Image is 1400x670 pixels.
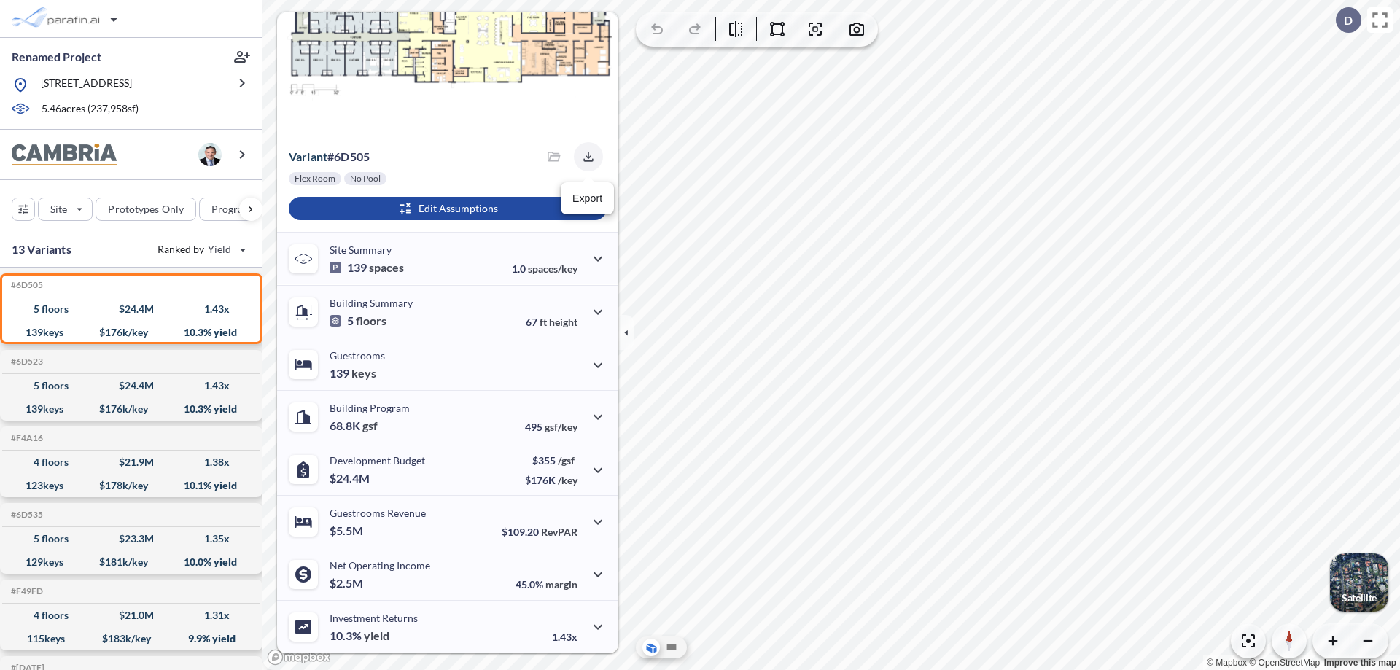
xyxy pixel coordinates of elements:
[12,49,101,65] p: Renamed Project
[350,173,381,184] p: No Pool
[549,316,577,328] span: height
[96,198,196,221] button: Prototypes Only
[552,631,577,643] p: 1.43x
[208,242,232,257] span: Yield
[1330,553,1388,612] button: Switcher ImageSatellite
[525,454,577,467] p: $355
[572,191,602,206] p: Export
[526,316,577,328] p: 67
[8,586,43,596] h5: Click to copy the code
[38,198,93,221] button: Site
[330,576,365,591] p: $2.5M
[1330,553,1388,612] img: Switcher Image
[289,149,370,164] p: # 6d505
[330,454,425,467] p: Development Budget
[558,454,575,467] span: /gsf
[516,578,577,591] p: 45.0%
[525,474,577,486] p: $176K
[351,366,376,381] span: keys
[540,316,547,328] span: ft
[50,202,67,217] p: Site
[330,523,365,538] p: $5.5M
[267,649,331,666] a: Mapbox homepage
[1249,658,1320,668] a: OpenStreetMap
[541,526,577,538] span: RevPAR
[330,402,410,414] p: Building Program
[528,262,577,275] span: spaces/key
[330,349,385,362] p: Guestrooms
[369,260,404,275] span: spaces
[330,628,389,643] p: 10.3%
[1207,658,1247,668] a: Mapbox
[8,280,43,290] h5: Click to copy the code
[419,201,498,216] p: Edit Assumptions
[330,297,413,309] p: Building Summary
[502,526,577,538] p: $109.20
[330,507,426,519] p: Guestrooms Revenue
[545,421,577,433] span: gsf/key
[356,313,386,328] span: floors
[8,510,43,520] h5: Click to copy the code
[663,639,680,656] button: Site Plan
[330,244,392,256] p: Site Summary
[295,173,335,184] p: Flex Room
[558,474,577,486] span: /key
[12,144,117,166] img: BrandImage
[211,202,252,217] p: Program
[545,578,577,591] span: margin
[330,612,418,624] p: Investment Returns
[8,357,43,367] h5: Click to copy the code
[364,628,389,643] span: yield
[8,433,43,443] h5: Click to copy the code
[41,76,132,94] p: [STREET_ADDRESS]
[146,238,255,261] button: Ranked by Yield
[12,241,71,258] p: 13 Variants
[330,471,372,486] p: $24.4M
[512,262,577,275] p: 1.0
[330,559,430,572] p: Net Operating Income
[1324,658,1396,668] a: Improve this map
[330,418,378,433] p: 68.8K
[42,101,139,117] p: 5.46 acres ( 237,958 sf)
[199,198,278,221] button: Program
[330,366,376,381] p: 139
[362,418,378,433] span: gsf
[330,313,386,328] p: 5
[525,421,577,433] p: 495
[330,260,404,275] p: 139
[1342,592,1377,604] p: Satellite
[642,639,660,656] button: Aerial View
[289,197,607,220] button: Edit Assumptions
[1344,14,1353,27] p: D
[289,149,327,163] span: Variant
[198,143,222,166] img: user logo
[108,202,184,217] p: Prototypes Only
